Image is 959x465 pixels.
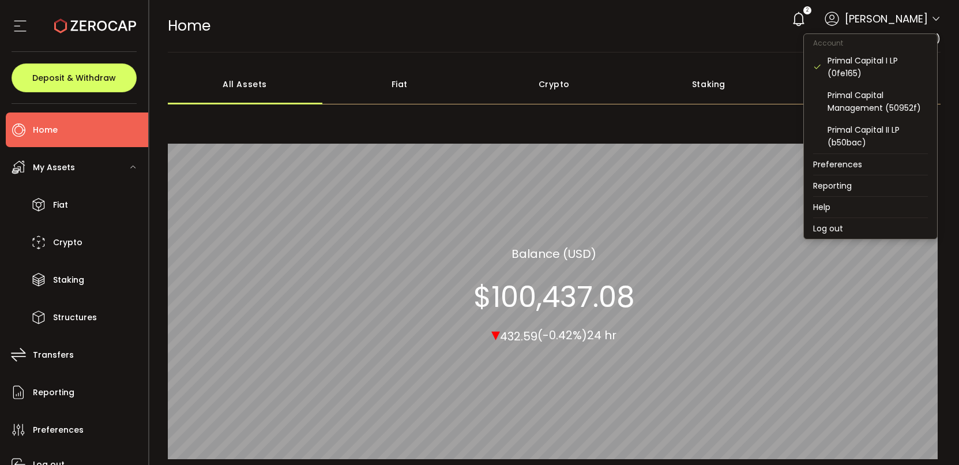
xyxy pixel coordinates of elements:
[806,6,808,14] span: 2
[491,321,500,346] span: ▾
[33,422,84,438] span: Preferences
[32,74,116,82] span: Deposit & Withdraw
[322,64,477,104] div: Fiat
[804,38,852,48] span: Account
[819,32,941,46] span: Primal Capital I LP (0fe165)
[587,327,616,343] span: 24 hr
[477,64,631,104] div: Crypto
[53,234,82,251] span: Crypto
[804,154,937,175] li: Preferences
[33,384,74,401] span: Reporting
[53,197,68,213] span: Fiat
[33,159,75,176] span: My Assets
[33,122,58,138] span: Home
[828,89,928,114] div: Primal Capital Management (50952f)
[786,64,941,104] div: Structured Products
[537,327,587,343] span: (-0.42%)
[53,272,84,288] span: Staking
[53,309,97,326] span: Structures
[168,16,210,36] span: Home
[12,63,137,92] button: Deposit & Withdraw
[804,197,937,217] li: Help
[901,410,959,465] iframe: Chat Widget
[845,11,928,27] span: [PERSON_NAME]
[168,64,322,104] div: All Assets
[33,347,74,363] span: Transfers
[804,218,937,239] li: Log out
[828,123,928,149] div: Primal Capital II LP (b50bac)
[500,328,537,344] span: 432.59
[804,175,937,196] li: Reporting
[828,54,928,80] div: Primal Capital I LP (0fe165)
[631,64,786,104] div: Staking
[473,279,635,314] section: $100,437.08
[512,245,596,262] section: Balance (USD)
